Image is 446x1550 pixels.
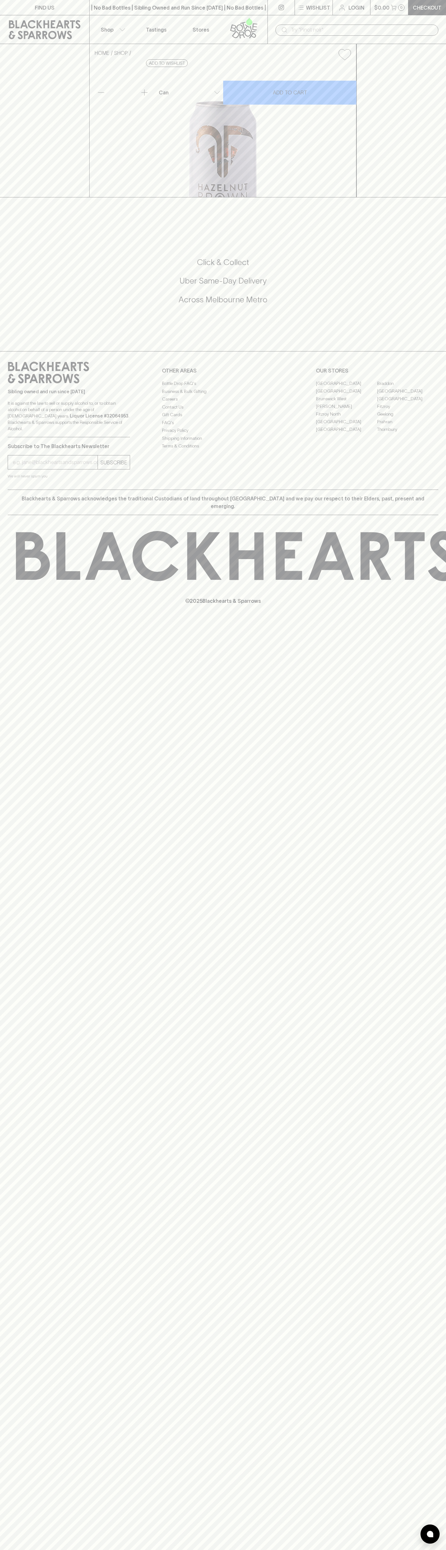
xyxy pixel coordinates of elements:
p: SUBSCRIBE [100,459,127,466]
a: Fitzroy North [316,410,377,418]
p: Tastings [146,26,166,33]
a: Tastings [134,15,179,44]
a: Geelong [377,410,438,418]
button: Add to wishlist [336,47,354,63]
a: [PERSON_NAME] [316,402,377,410]
a: Fitzroy [377,402,438,410]
a: Careers [162,395,284,403]
p: Sibling owned and run since [DATE] [8,388,130,395]
h5: Click & Collect [8,257,438,268]
button: SUBSCRIBE [98,455,130,469]
img: 70663.png [90,65,356,197]
strong: Liquor License #32064953 [70,413,128,418]
button: ADD TO CART [223,81,356,105]
a: Braddon [377,380,438,387]
p: Stores [193,26,209,33]
a: [GEOGRAPHIC_DATA] [316,425,377,433]
a: HOME [95,50,109,56]
a: [GEOGRAPHIC_DATA] [316,387,377,395]
a: [GEOGRAPHIC_DATA] [377,395,438,402]
a: FAQ's [162,419,284,426]
p: Wishlist [306,4,330,11]
p: Shop [101,26,113,33]
a: Brunswick West [316,395,377,402]
a: Stores [179,15,223,44]
p: Checkout [413,4,442,11]
p: OUR STORES [316,367,438,374]
a: [GEOGRAPHIC_DATA] [316,418,377,425]
a: Thornbury [377,425,438,433]
a: Gift Cards [162,411,284,419]
input: Try "Pinot noir" [291,25,433,35]
input: e.g. jane@blackheartsandsparrows.com.au [13,457,98,468]
h5: Across Melbourne Metro [8,294,438,305]
p: ADD TO CART [273,89,307,96]
a: [GEOGRAPHIC_DATA] [316,380,377,387]
p: We will never spam you [8,473,130,479]
img: bubble-icon [427,1531,433,1537]
p: Can [159,89,169,96]
a: Bottle Drop FAQ's [162,380,284,387]
p: Login [348,4,364,11]
a: SHOP [114,50,128,56]
a: Contact Us [162,403,284,411]
div: Call to action block [8,232,438,338]
p: $0.00 [374,4,390,11]
a: Privacy Policy [162,427,284,434]
p: Blackhearts & Sparrows acknowledges the traditional Custodians of land throughout [GEOGRAPHIC_DAT... [12,495,434,510]
p: 0 [400,6,403,9]
a: Shipping Information [162,434,284,442]
p: It is against the law to sell or supply alcohol to, or to obtain alcohol on behalf of a person un... [8,400,130,432]
a: Terms & Conditions [162,442,284,450]
p: OTHER AREAS [162,367,284,374]
button: Shop [90,15,134,44]
div: Can [156,86,223,99]
a: Business & Bulk Gifting [162,387,284,395]
h5: Uber Same-Day Delivery [8,276,438,286]
a: [GEOGRAPHIC_DATA] [377,387,438,395]
a: Prahran [377,418,438,425]
p: Subscribe to The Blackhearts Newsletter [8,442,130,450]
p: FIND US [35,4,55,11]
button: Add to wishlist [146,59,188,67]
